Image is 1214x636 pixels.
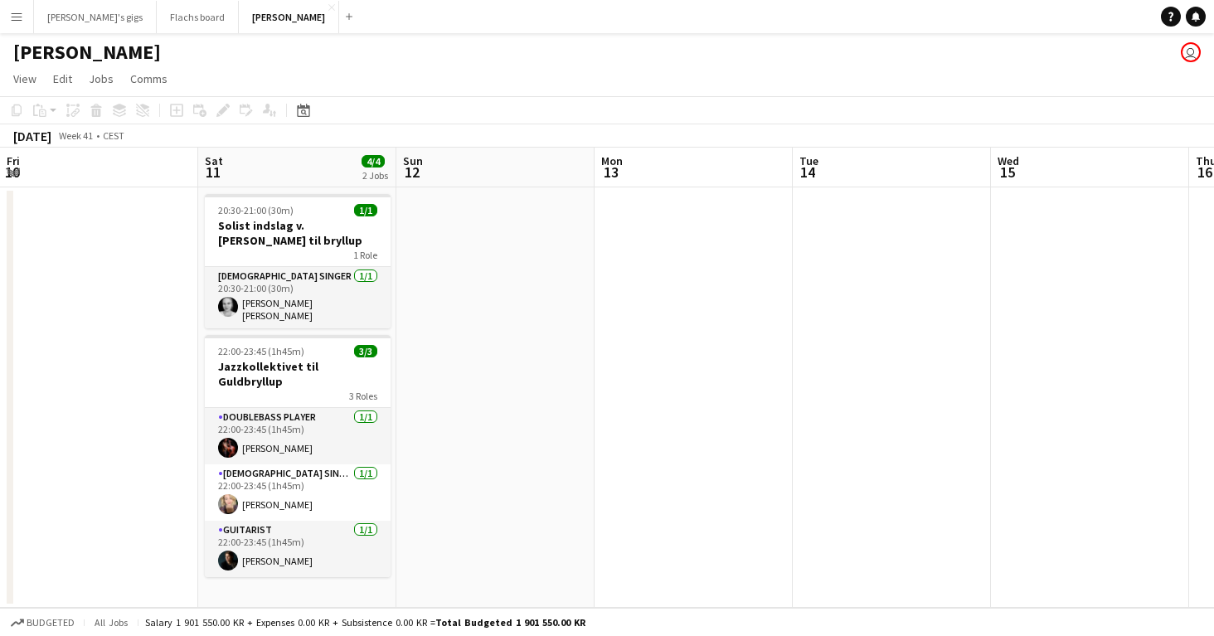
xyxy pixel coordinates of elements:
span: Edit [53,71,72,86]
app-card-role: Doublebass Player1/122:00-23:45 (1h45m)[PERSON_NAME] [205,408,391,464]
span: Mon [601,153,623,168]
span: 3/3 [354,345,377,357]
span: 15 [995,163,1019,182]
button: [PERSON_NAME]'s gigs [34,1,157,33]
span: 1/1 [354,204,377,216]
span: Wed [998,153,1019,168]
app-card-role: [DEMOGRAPHIC_DATA] Singer1/120:30-21:00 (30m)[PERSON_NAME] [PERSON_NAME] [205,267,391,328]
app-card-role: Guitarist1/122:00-23:45 (1h45m)[PERSON_NAME] [205,521,391,577]
h3: Solist indslag v. [PERSON_NAME] til bryllup [205,218,391,248]
span: View [13,71,36,86]
span: 1 Role [353,249,377,261]
a: Comms [124,68,174,90]
button: Flachs board [157,1,239,33]
span: Budgeted [27,617,75,629]
div: 2 Jobs [362,169,388,182]
app-card-role: [DEMOGRAPHIC_DATA] Singer1/122:00-23:45 (1h45m)[PERSON_NAME] [205,464,391,521]
a: View [7,68,43,90]
a: Edit [46,68,79,90]
div: [DATE] [13,128,51,144]
span: All jobs [91,616,131,629]
span: 10 [4,163,20,182]
app-user-avatar: Asger Søgaard Hajslund [1181,42,1201,62]
span: 22:00-23:45 (1h45m) [218,345,304,357]
span: Fri [7,153,20,168]
span: Comms [130,71,168,86]
a: Jobs [82,68,120,90]
span: 4/4 [362,155,385,167]
span: 14 [797,163,818,182]
h1: [PERSON_NAME] [13,40,161,65]
button: Budgeted [8,614,77,632]
span: 20:30-21:00 (30m) [218,204,294,216]
app-job-card: 20:30-21:00 (30m)1/1Solist indslag v. [PERSON_NAME] til bryllup1 Role[DEMOGRAPHIC_DATA] Singer1/1... [205,194,391,328]
app-job-card: 22:00-23:45 (1h45m)3/3Jazzkollektivet til Guldbryllup3 RolesDoublebass Player1/122:00-23:45 (1h45... [205,335,391,577]
span: 13 [599,163,623,182]
span: Week 41 [55,129,96,142]
span: Tue [799,153,818,168]
span: 12 [401,163,423,182]
span: 3 Roles [349,390,377,402]
span: Total Budgeted 1 901 550.00 KR [435,616,585,629]
span: Sat [205,153,223,168]
div: Salary 1 901 550.00 KR + Expenses 0.00 KR + Subsistence 0.00 KR = [145,616,585,629]
div: CEST [103,129,124,142]
span: 11 [202,163,223,182]
h3: Jazzkollektivet til Guldbryllup [205,359,391,389]
button: [PERSON_NAME] [239,1,339,33]
span: Sun [403,153,423,168]
span: Jobs [89,71,114,86]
